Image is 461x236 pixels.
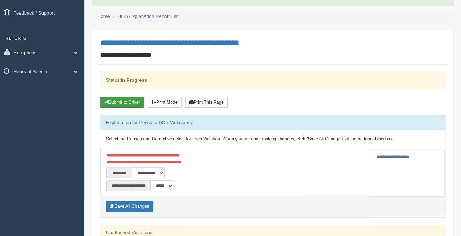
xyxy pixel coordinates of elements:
button: Print Mode [148,97,182,108]
div: Select the Reason and Corrective action for each Violation. When you are done making changes, cli... [100,130,445,148]
div: Status: [100,71,445,89]
button: Save [106,201,153,212]
strong: In Progress [121,77,147,83]
a: HOS Explanation Report List [118,14,179,19]
button: Print This Page [185,97,228,108]
div: Explanation for Possible DOT Violation(s) [100,115,445,130]
button: Submit To Driver [100,97,144,108]
a: Home [97,14,110,19]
